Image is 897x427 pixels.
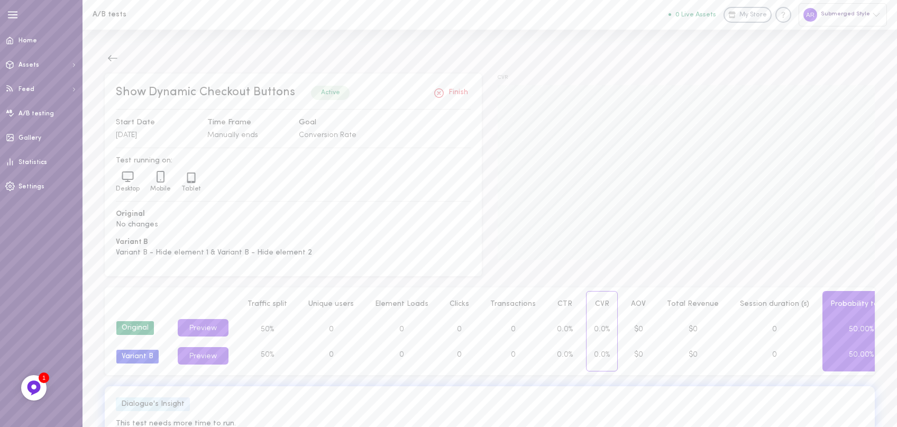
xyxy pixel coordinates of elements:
[689,325,698,333] span: $0
[830,300,892,308] span: Probability to win
[311,86,350,99] div: Active
[116,397,190,411] div: Dialogue's Insight
[261,325,274,333] span: 50%
[595,300,609,308] span: CVR
[181,186,200,192] span: Tablet
[775,7,791,23] div: Knowledge center
[450,300,469,308] span: Clicks
[634,351,643,359] span: $0
[26,380,42,396] img: Feedback Button
[772,325,777,333] span: 0
[431,85,471,102] button: Finish
[399,351,404,359] span: 0
[299,117,380,129] span: Goal
[178,347,228,365] button: Preview
[150,186,171,192] span: Mobile
[19,159,47,166] span: Statistics
[799,3,887,26] div: Submerged Style
[849,325,874,333] span: 50.00%
[116,186,140,192] span: Desktop
[557,351,573,359] span: 0.0%
[19,135,41,141] span: Gallery
[740,300,809,308] span: Session duration (s)
[631,300,646,308] span: AOV
[19,62,39,68] span: Assets
[511,325,516,333] span: 0
[724,7,772,23] a: My Store
[511,351,516,359] span: 0
[557,300,572,308] span: CTR
[248,300,287,308] span: Traffic split
[594,351,610,359] span: 0.0%
[457,325,462,333] span: 0
[261,351,274,359] span: 50%
[116,117,197,129] span: Start Date
[594,325,610,333] span: 0.0%
[178,319,228,337] button: Preview
[116,248,471,258] span: Variant B - Hide element 1 & Variant B - Hide element 2
[772,351,777,359] span: 0
[667,300,719,308] span: Total Revenue
[457,351,462,359] span: 0
[375,300,428,308] span: Element Loads
[207,131,258,139] span: Manually ends
[116,86,295,98] span: Show Dynamic Checkout Buttons
[329,351,334,359] span: 0
[634,325,643,333] span: $0
[19,86,34,93] span: Feed
[399,325,404,333] span: 0
[116,237,471,248] span: Variant B
[116,321,154,335] div: Original
[669,11,724,19] a: 0 Live Assets
[557,325,573,333] span: 0.0%
[39,373,49,383] div: 1
[19,38,37,44] span: Home
[19,111,54,117] span: A/B testing
[299,131,356,139] span: Conversion Rate
[116,350,159,364] div: Variant B
[207,117,288,129] span: Time Frame
[93,11,267,19] h1: A/B tests
[116,156,471,166] span: Test running on:
[308,300,354,308] span: Unique users
[490,300,536,308] span: Transactions
[739,11,767,20] span: My Store
[689,351,698,359] span: $0
[116,131,137,139] span: [DATE]
[19,184,44,190] span: Settings
[669,11,716,18] button: 0 Live Assets
[498,74,875,81] span: CVR
[116,220,471,230] span: No changes
[116,209,471,220] span: Original
[329,325,334,333] span: 0
[849,351,874,359] span: 50.00%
